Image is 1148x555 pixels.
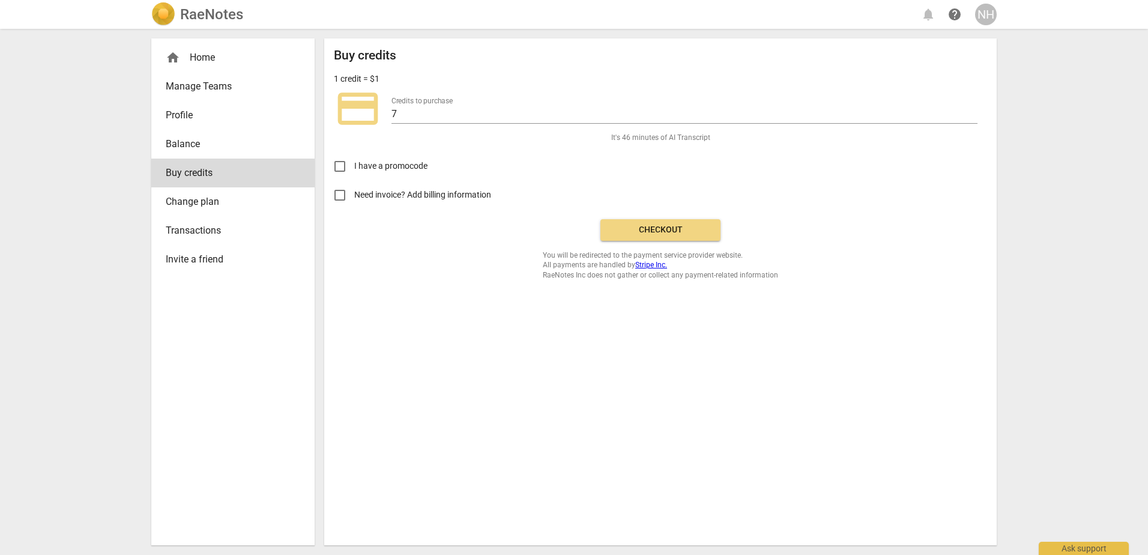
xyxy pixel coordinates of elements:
[334,85,382,133] span: credit_card
[166,137,291,151] span: Balance
[391,97,453,105] label: Credits to purchase
[334,73,379,85] p: 1 credit = $1
[151,159,315,187] a: Buy credits
[543,250,778,281] span: You will be redirected to the payment service provider website. All payments are handled by RaeNo...
[635,261,667,269] a: Stripe Inc.
[166,252,291,267] span: Invite a friend
[151,2,243,26] a: LogoRaeNotes
[610,224,711,236] span: Checkout
[151,101,315,130] a: Profile
[151,43,315,72] div: Home
[944,4,965,25] a: Help
[151,72,315,101] a: Manage Teams
[166,108,291,123] span: Profile
[334,48,396,63] h2: Buy credits
[151,245,315,274] a: Invite a friend
[180,6,243,23] h2: RaeNotes
[166,50,291,65] div: Home
[600,219,721,241] button: Checkout
[354,189,493,201] span: Need invoice? Add billing information
[354,160,427,172] span: I have a promocode
[166,166,291,180] span: Buy credits
[166,50,180,65] span: home
[151,216,315,245] a: Transactions
[611,133,710,143] span: It's 46 minutes of AI Transcript
[151,187,315,216] a: Change plan
[975,4,997,25] button: NH
[947,7,962,22] span: help
[1039,542,1129,555] div: Ask support
[166,223,291,238] span: Transactions
[166,79,291,94] span: Manage Teams
[151,130,315,159] a: Balance
[166,195,291,209] span: Change plan
[151,2,175,26] img: Logo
